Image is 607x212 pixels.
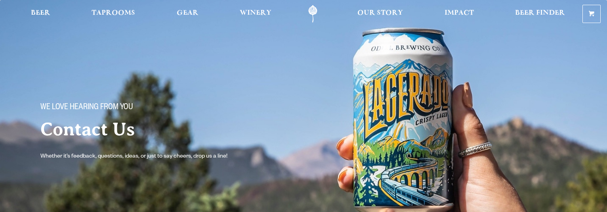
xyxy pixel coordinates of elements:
a: Beer [26,5,55,23]
span: Our Story [357,10,403,16]
a: Our Story [352,5,408,23]
span: Gear [177,10,199,16]
h2: Contact Us [40,119,288,139]
p: Whether it’s feedback, questions, ideas, or just to say cheers, drop us a line! [40,152,243,162]
a: Gear [172,5,204,23]
span: Beer Finder [515,10,565,16]
span: Beer [31,10,50,16]
a: Impact [439,5,479,23]
span: We love hearing from you [40,103,133,113]
span: Winery [240,10,271,16]
a: Winery [235,5,277,23]
a: Beer Finder [510,5,570,23]
a: Odell Home [298,5,328,23]
span: Impact [445,10,474,16]
a: Taprooms [86,5,140,23]
span: Taprooms [92,10,135,16]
